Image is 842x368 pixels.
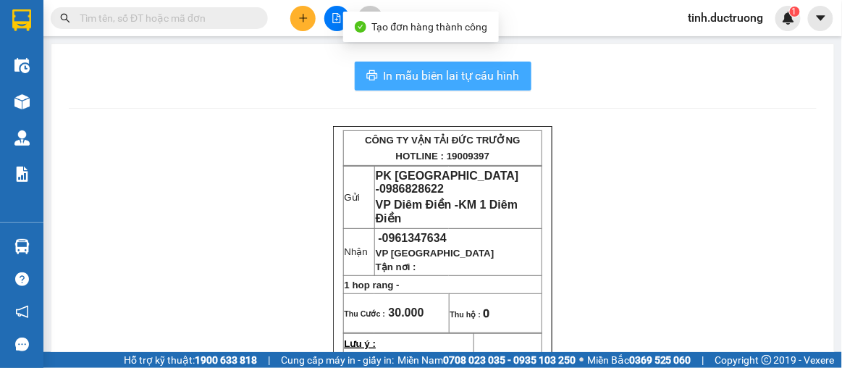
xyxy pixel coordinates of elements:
[11,101,34,112] span: Nhận
[372,21,488,33] span: Tạo đơn hàng thành công
[389,306,424,319] span: 30.000
[345,246,368,257] span: Nhận
[345,309,386,318] span: Thu Cước :
[83,37,148,49] span: 0869912304
[447,151,489,162] span: 19009397
[14,130,30,146] img: warehouse-icon
[782,12,795,25] img: icon-new-feature
[355,62,531,91] button: printerIn mẫu biên lai tự cấu hình
[62,21,110,32] strong: HOTLINE :
[113,21,156,32] span: 19009397
[792,7,797,17] span: 1
[14,239,30,254] img: warehouse-icon
[195,354,257,366] strong: 1900 633 818
[42,101,85,112] span: Cầu Giấy
[379,232,447,244] span: -
[31,8,187,19] strong: CÔNG TY VẬN TẢI ĐỨC TRƯỞNG
[579,357,584,363] span: ⚪️
[443,354,576,366] strong: 0708 023 035 - 0935 103 250
[14,94,30,109] img: warehouse-icon
[290,6,316,31] button: plus
[355,21,366,33] span: check-circle
[629,354,691,366] strong: 0369 525 060
[397,352,576,368] span: Miền Nam
[814,12,828,25] span: caret-down
[45,86,113,99] span: -
[42,53,184,79] span: VP Diêm Điền -
[80,10,251,26] input: Tìm tên, số ĐT hoặc mã đơn
[382,232,447,244] span: 0961347634
[376,170,519,195] span: PK [GEOGRAPHIC_DATA] -
[677,9,775,27] span: tinh.ductruong
[281,352,394,368] span: Cung cấp máy in - giấy in:
[15,272,29,286] span: question-circle
[42,37,148,49] span: nk qte -
[14,58,30,73] img: warehouse-icon
[450,310,481,319] strong: Thu hộ :
[324,6,350,31] button: file-add
[345,338,376,349] strong: Lưu ý :
[475,351,542,361] span: TB1310250002
[268,352,270,368] span: |
[376,198,518,225] span: KM 1 Diêm Điền
[366,70,378,83] span: printer
[790,7,800,17] sup: 1
[379,183,444,195] span: 0986828622
[49,86,113,99] span: 0886598105
[702,352,704,368] span: |
[345,192,360,203] span: Gửi
[384,67,520,85] span: In mẫu biên lai tự cấu hình
[298,13,308,23] span: plus
[11,53,26,64] span: Gửi
[358,6,383,31] button: aim
[60,13,70,23] span: search
[376,248,494,259] span: VP [GEOGRAPHIC_DATA]
[396,151,445,162] strong: HOTLINE :
[332,13,342,23] span: file-add
[483,306,489,320] span: 0
[15,305,29,319] span: notification
[808,6,833,31] button: caret-down
[345,280,400,290] span: 1 hop rang -
[12,9,31,31] img: logo-vxr
[376,198,518,225] span: VP Diêm Điền -
[587,352,691,368] span: Miền Bắc
[124,352,257,368] span: Hỗ trợ kỹ thuật:
[15,338,29,351] span: message
[762,355,772,365] span: copyright
[365,135,521,146] strong: CÔNG TY VẬN TẢI ĐỨC TRƯỞNG
[14,167,30,182] img: solution-icon
[376,262,416,272] span: Tận nơi :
